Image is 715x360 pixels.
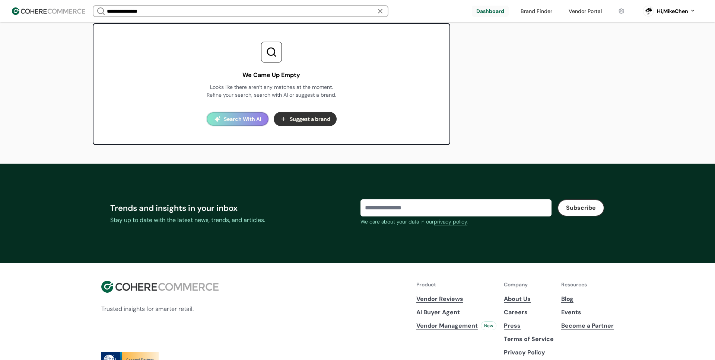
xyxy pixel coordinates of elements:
a: AI Buyer Agent [416,308,496,317]
button: Suggest a brand [274,112,337,126]
p: Privacy Policy [504,348,554,357]
span: We care about your data in our [360,218,434,225]
div: New [481,321,496,330]
a: Vendor Reviews [416,295,496,303]
a: Press [504,321,554,330]
p: Product [416,281,496,289]
p: Resources [561,281,614,289]
button: Subscribe [557,199,604,216]
span: Vendor Management [416,321,478,330]
a: Become a Partner [561,321,614,330]
button: Search With AI [207,112,268,126]
span: . [467,218,468,225]
p: Trusted insights for smarter retail. [101,305,219,314]
div: Hi, MikeChen [657,7,688,15]
div: We Came Up Empty [242,71,300,80]
svg: 0 percent [643,6,654,17]
a: Careers [504,308,554,317]
div: Looks like there aren’t any matches at the moment. Refine your search, search with AI or suggest ... [206,83,337,99]
button: Hi,MikeChen [657,7,696,15]
p: Company [504,281,554,289]
div: Stay up to date with the latest news, trends, and articles. [110,216,355,225]
a: privacy policy [434,218,467,226]
div: Trends and insights in your inbox [110,202,355,214]
img: Cohere Logo [101,281,219,293]
a: Blog [561,295,614,303]
a: About Us [504,295,554,303]
img: Cohere Logo [12,7,85,15]
a: Vendor ManagementNew [416,321,496,330]
p: Terms of Service [504,335,554,344]
a: Events [561,308,614,317]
